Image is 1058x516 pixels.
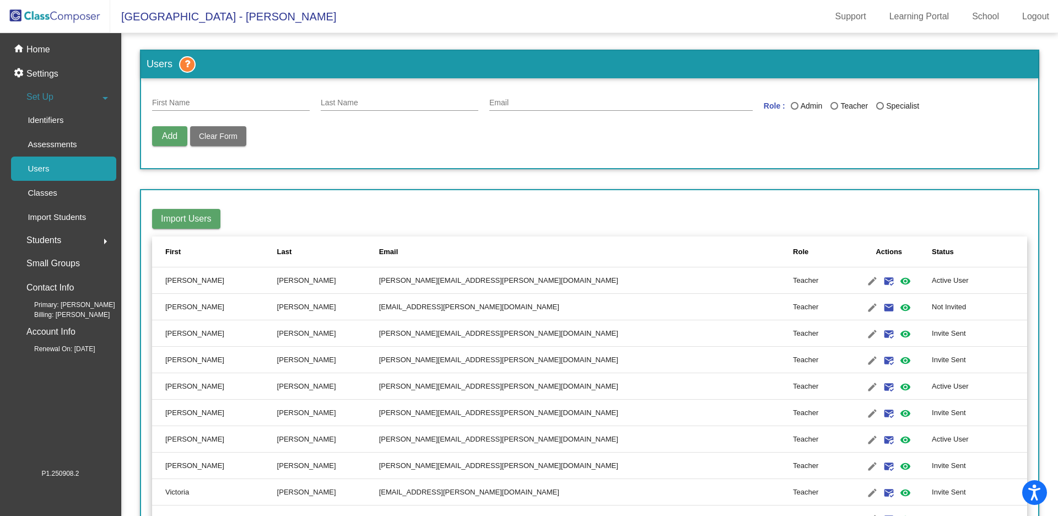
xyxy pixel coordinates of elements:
[152,294,277,320] td: [PERSON_NAME]
[28,162,49,175] p: Users
[866,327,879,341] mat-icon: edit
[866,433,879,447] mat-icon: edit
[141,51,1038,78] h3: Users
[199,132,237,141] span: Clear Form
[866,301,879,314] mat-icon: edit
[110,8,336,25] span: [GEOGRAPHIC_DATA] - [PERSON_NAME]
[793,400,846,426] td: Teacher
[190,126,246,146] button: Clear Form
[277,246,292,257] div: Last
[161,214,212,223] span: Import Users
[489,99,753,108] input: E Mail
[899,460,912,473] mat-icon: visibility
[899,380,912,394] mat-icon: visibility
[379,373,793,400] td: [PERSON_NAME][EMAIL_ADDRESS][PERSON_NAME][DOMAIN_NAME]
[866,460,879,473] mat-icon: edit
[793,246,846,257] div: Role
[932,246,954,257] div: Status
[17,310,110,320] span: Billing: [PERSON_NAME]
[277,453,379,479] td: [PERSON_NAME]
[793,426,846,453] td: Teacher
[793,267,846,294] td: Teacher
[899,486,912,499] mat-icon: visibility
[798,100,823,112] div: Admin
[277,267,379,294] td: [PERSON_NAME]
[379,453,793,479] td: [PERSON_NAME][EMAIL_ADDRESS][PERSON_NAME][DOMAIN_NAME]
[321,99,478,108] input: Last Name
[379,246,793,257] div: Email
[932,373,1027,400] td: Active User
[899,275,912,288] mat-icon: visibility
[899,354,912,367] mat-icon: visibility
[165,246,277,257] div: First
[99,235,112,248] mat-icon: arrow_right
[793,373,846,400] td: Teacher
[26,324,75,340] p: Account Info
[13,43,26,56] mat-icon: home
[882,460,895,473] mat-icon: mark_email_read
[882,407,895,420] mat-icon: mark_email_read
[899,407,912,420] mat-icon: visibility
[932,267,1027,294] td: Active User
[379,479,793,506] td: [EMAIL_ADDRESS][PERSON_NAME][DOMAIN_NAME]
[152,99,310,108] input: First Name
[99,92,112,105] mat-icon: arrow_drop_down
[17,344,95,354] span: Renewal On: [DATE]
[277,294,379,320] td: [PERSON_NAME]
[17,300,115,310] span: Primary: [PERSON_NAME]
[28,186,57,200] p: Classes
[899,433,912,447] mat-icon: visibility
[882,275,895,288] mat-icon: mark_email_read
[26,256,80,271] p: Small Groups
[379,400,793,426] td: [PERSON_NAME][EMAIL_ADDRESS][PERSON_NAME][DOMAIN_NAME]
[791,100,927,115] mat-radio-group: Last Name
[882,380,895,394] mat-icon: mark_email_read
[379,320,793,347] td: [PERSON_NAME][EMAIL_ADDRESS][PERSON_NAME][DOMAIN_NAME]
[866,354,879,367] mat-icon: edit
[277,246,379,257] div: Last
[277,426,379,453] td: [PERSON_NAME]
[866,407,879,420] mat-icon: edit
[28,211,86,224] p: Import Students
[379,426,793,453] td: [PERSON_NAME][EMAIL_ADDRESS][PERSON_NAME][DOMAIN_NAME]
[866,275,879,288] mat-icon: edit
[277,373,379,400] td: [PERSON_NAME]
[162,131,177,141] span: Add
[152,400,277,426] td: [PERSON_NAME]
[838,100,868,112] div: Teacher
[277,479,379,506] td: [PERSON_NAME]
[932,294,1027,320] td: Not Invited
[26,67,58,80] p: Settings
[152,320,277,347] td: [PERSON_NAME]
[793,347,846,373] td: Teacher
[882,354,895,367] mat-icon: mark_email_read
[793,294,846,320] td: Teacher
[379,294,793,320] td: [EMAIL_ADDRESS][PERSON_NAME][DOMAIN_NAME]
[152,209,220,229] button: Import Users
[884,100,919,112] div: Specialist
[152,373,277,400] td: [PERSON_NAME]
[13,67,26,80] mat-icon: settings
[152,347,277,373] td: [PERSON_NAME]
[793,320,846,347] td: Teacher
[932,479,1027,506] td: Invite Sent
[932,400,1027,426] td: Invite Sent
[152,426,277,453] td: [PERSON_NAME]
[932,453,1027,479] td: Invite Sent
[827,8,875,25] a: Support
[28,114,63,127] p: Identifiers
[899,327,912,341] mat-icon: visibility
[277,400,379,426] td: [PERSON_NAME]
[152,267,277,294] td: [PERSON_NAME]
[882,433,895,447] mat-icon: mark_email_read
[152,453,277,479] td: [PERSON_NAME]
[866,486,879,499] mat-icon: edit
[882,301,895,314] mat-icon: email
[165,246,181,257] div: First
[152,479,277,506] td: Victoria
[277,320,379,347] td: [PERSON_NAME]
[26,280,74,295] p: Contact Info
[26,233,61,248] span: Students
[932,320,1027,347] td: Invite Sent
[764,100,785,115] mat-label: Role :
